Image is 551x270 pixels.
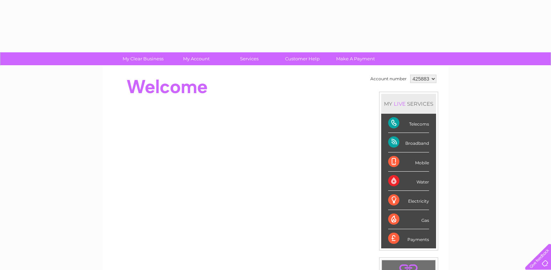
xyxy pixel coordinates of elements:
[388,114,429,133] div: Telecoms
[388,172,429,191] div: Water
[381,94,436,114] div: MY SERVICES
[369,73,408,85] td: Account number
[220,52,278,65] a: Services
[388,191,429,210] div: Electricity
[114,52,172,65] a: My Clear Business
[274,52,331,65] a: Customer Help
[388,133,429,152] div: Broadband
[388,229,429,248] div: Payments
[392,100,407,107] div: LIVE
[327,52,384,65] a: Make A Payment
[167,52,225,65] a: My Account
[388,152,429,172] div: Mobile
[388,210,429,229] div: Gas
